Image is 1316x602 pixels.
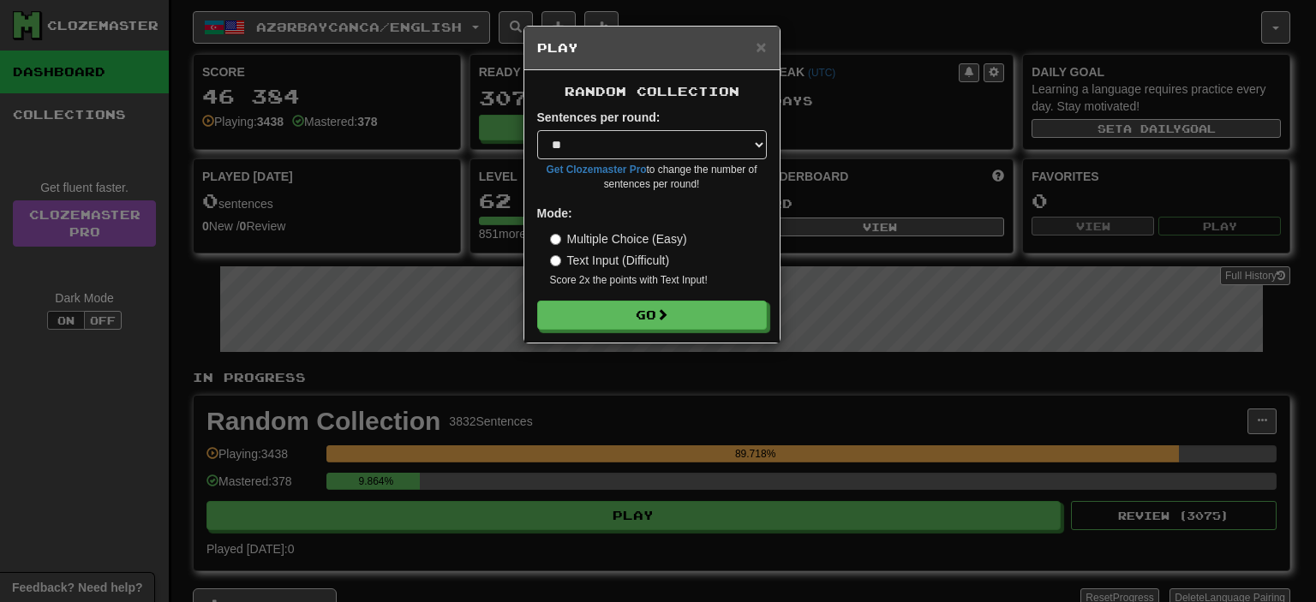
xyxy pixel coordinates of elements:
strong: Mode: [537,206,572,220]
label: Text Input (Difficult) [550,252,670,269]
span: Random Collection [565,84,739,98]
button: Go [537,301,767,330]
label: Sentences per round: [537,109,661,126]
label: Multiple Choice (Easy) [550,230,687,247]
a: Get Clozemaster Pro [547,164,647,176]
input: Multiple Choice (Easy) [550,234,561,245]
button: Close [756,38,766,56]
input: Text Input (Difficult) [550,255,561,266]
small: to change the number of sentences per round! [537,163,767,192]
span: × [756,37,766,57]
small: Score 2x the points with Text Input ! [550,273,767,288]
h5: Play [537,39,767,57]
